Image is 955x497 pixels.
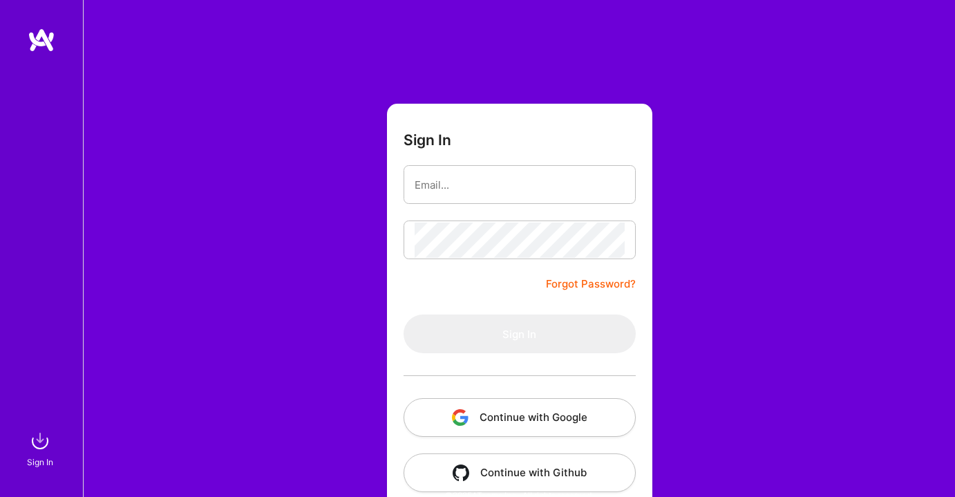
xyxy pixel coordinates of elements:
input: Email... [415,167,625,203]
img: logo [28,28,55,53]
div: Sign In [27,455,53,469]
img: sign in [26,427,54,455]
h3: Sign In [404,131,451,149]
button: Continue with Github [404,453,636,492]
img: icon [453,465,469,481]
button: Sign In [404,315,636,353]
img: icon [452,409,469,426]
a: Forgot Password? [546,276,636,292]
button: Continue with Google [404,398,636,437]
a: sign inSign In [29,427,54,469]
